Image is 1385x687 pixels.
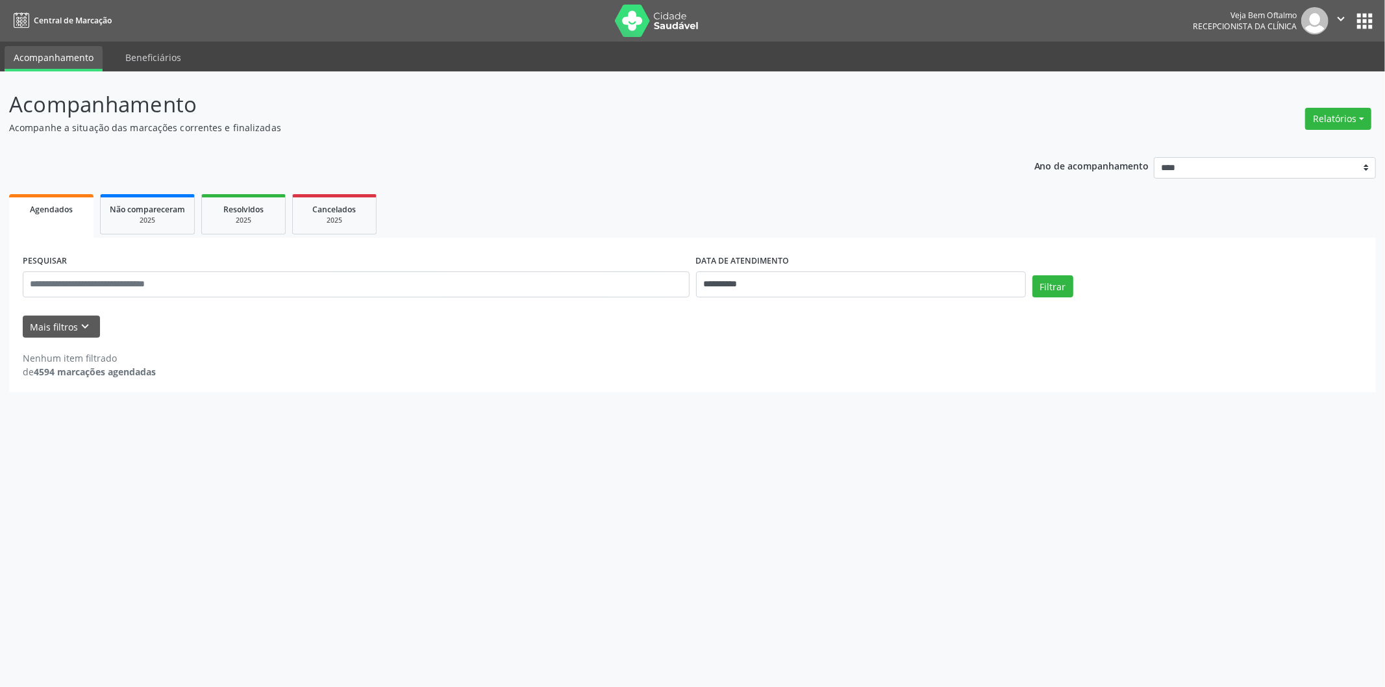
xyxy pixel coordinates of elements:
img: img [1301,7,1329,34]
p: Ano de acompanhamento [1034,157,1149,173]
button: apps [1353,10,1376,32]
div: 2025 [302,216,367,225]
i:  [1334,12,1348,26]
button: Mais filtroskeyboard_arrow_down [23,316,100,338]
span: Central de Marcação [34,15,112,26]
div: Nenhum item filtrado [23,351,156,365]
div: Veja Bem Oftalmo [1193,10,1297,21]
span: Não compareceram [110,204,185,215]
button:  [1329,7,1353,34]
span: Resolvidos [223,204,264,215]
a: Central de Marcação [9,10,112,31]
label: PESQUISAR [23,251,67,271]
button: Relatórios [1305,108,1371,130]
a: Acompanhamento [5,46,103,71]
strong: 4594 marcações agendadas [34,366,156,378]
button: Filtrar [1032,275,1073,297]
i: keyboard_arrow_down [79,319,93,334]
p: Acompanhamento [9,88,966,121]
span: Agendados [30,204,73,215]
div: 2025 [211,216,276,225]
span: Cancelados [313,204,356,215]
a: Beneficiários [116,46,190,69]
p: Acompanhe a situação das marcações correntes e finalizadas [9,121,966,134]
div: de [23,365,156,379]
label: DATA DE ATENDIMENTO [696,251,790,271]
div: 2025 [110,216,185,225]
span: Recepcionista da clínica [1193,21,1297,32]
